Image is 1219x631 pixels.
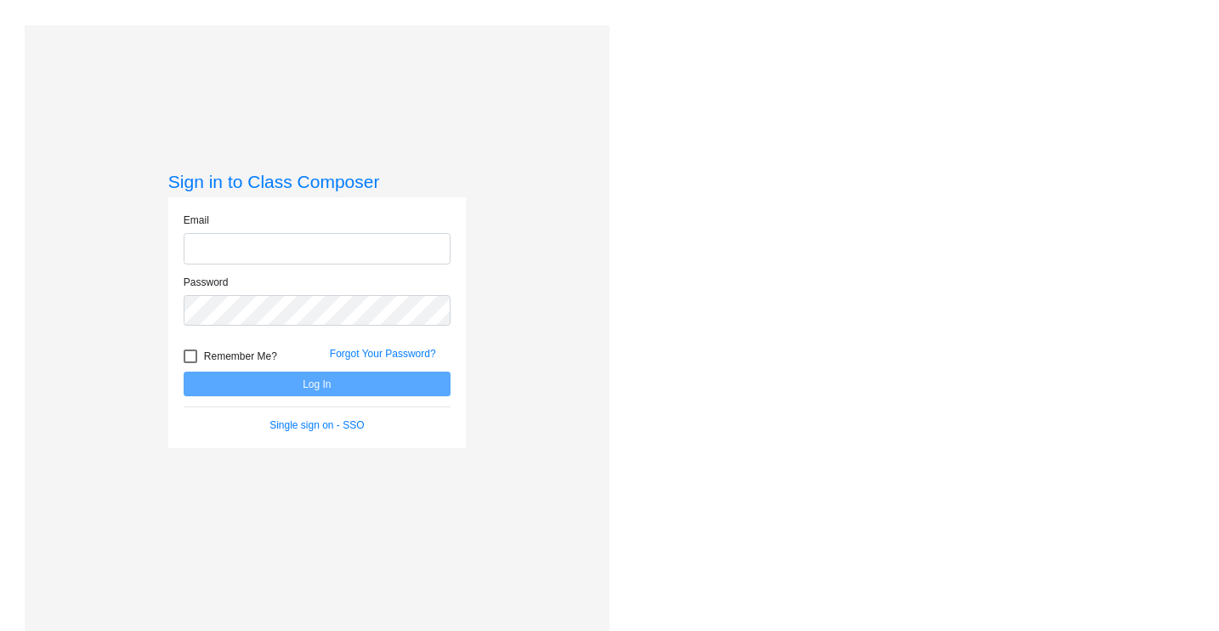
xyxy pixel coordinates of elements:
[168,171,466,192] h3: Sign in to Class Composer
[184,372,451,396] button: Log In
[184,275,229,290] label: Password
[330,348,436,360] a: Forgot Your Password?
[184,213,209,228] label: Email
[204,346,277,367] span: Remember Me?
[269,419,364,431] a: Single sign on - SSO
